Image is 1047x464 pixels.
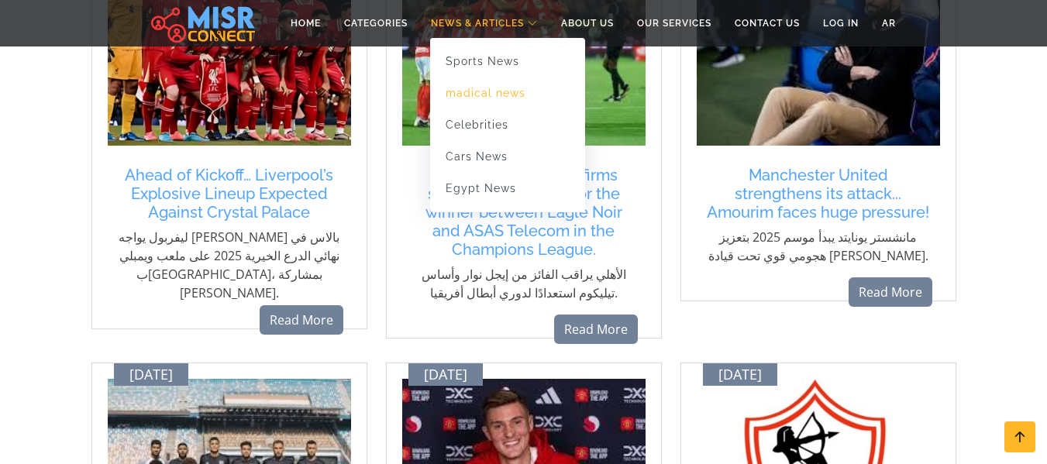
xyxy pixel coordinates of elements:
a: Read More [554,314,638,344]
span: [DATE] [718,366,762,383]
p: الأهلي يراقب الفائز من إيجل نوار وأساس تيليكوم استعدادًا لدوري أبطال أفريقيا. [410,265,638,302]
a: Read More [849,277,932,307]
span: [DATE] [424,366,467,383]
a: madical news [430,77,585,109]
a: Celebrities [430,109,585,141]
a: Home [279,9,332,38]
a: Ahead of Kickoff… Liverpool’s Explosive Lineup Expected Against Crystal Palace [115,166,343,222]
a: Egypt News [430,173,585,205]
a: Sports News [430,46,585,77]
a: Manchester United strengthens its attack... Amourim faces huge pressure! [704,166,932,222]
a: Read More [260,305,343,335]
a: Contact Us [723,9,811,38]
a: Our Services [625,9,723,38]
a: Categories [332,9,419,38]
a: News & Articles [419,9,549,38]
p: مانشستر يونايتد يبدأ موسم 2025 بتعزيز هجومي قوي تحت قيادة [PERSON_NAME]. [704,228,932,265]
a: Cars News [430,141,585,173]
span: News & Articles [431,16,524,30]
a: About Us [549,9,625,38]
a: AR [870,9,908,38]
img: main.misr_connect [151,4,255,43]
span: [DATE] [129,366,173,383]
p: ليفربول يواجه [PERSON_NAME] بالاس في نهائي الدرع الخيرية 2025 على ملعب ويمبلي ب[GEOGRAPHIC_DATA]،... [115,228,343,302]
a: [PERSON_NAME] confirms serious preparation for the winner between Eagle Noir and ASAS Telecom in ... [410,166,638,259]
a: Log in [811,9,870,38]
